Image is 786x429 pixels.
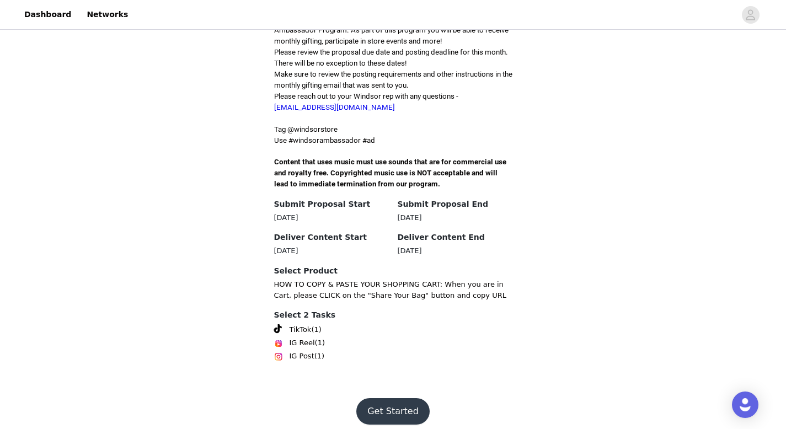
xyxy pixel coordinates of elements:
div: [DATE] [398,245,512,256]
h4: Select Product [274,265,512,277]
span: (1) [311,324,321,335]
a: Networks [80,2,135,27]
span: Make sure to review the posting requirements and other instructions in the monthly gifting email ... [274,70,512,89]
span: Use #windsorambassador #ad [274,136,375,144]
h4: Select 2 Tasks [274,309,512,321]
button: Get Started [356,398,430,425]
div: [DATE] [398,212,512,223]
div: [DATE] [274,212,389,223]
h4: Submit Proposal Start [274,199,389,210]
span: Please review the proposal due date and posting deadline for this month. There will be no excepti... [274,48,508,67]
span: We're so excited that you want to be a part of the Windsor Sorority Ambassador Program. As part o... [274,15,509,45]
span: IG Reel [290,337,315,348]
p: HOW TO COPY & PASTE YOUR SHOPPING CART: When you are in Cart, please CLICK on the "Share Your Bag... [274,279,512,301]
span: Please reach out to your Windsor rep with any questions - [274,92,458,111]
span: IG Post [290,351,314,362]
span: Content that uses music must use sounds that are for commercial use and royalty free. Copyrighted... [274,158,508,188]
img: Instagram Icon [274,352,283,361]
span: (1) [315,337,325,348]
div: avatar [745,6,756,24]
span: (1) [314,351,324,362]
h4: Deliver Content Start [274,232,389,243]
img: Instagram Reels Icon [274,339,283,348]
div: [DATE] [274,245,389,256]
span: Tag @windsorstore [274,125,338,133]
span: TikTok [290,324,312,335]
a: Dashboard [18,2,78,27]
a: [EMAIL_ADDRESS][DOMAIN_NAME] [274,103,395,111]
h4: Deliver Content End [398,232,512,243]
div: Open Intercom Messenger [732,392,758,418]
h4: Submit Proposal End [398,199,512,210]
